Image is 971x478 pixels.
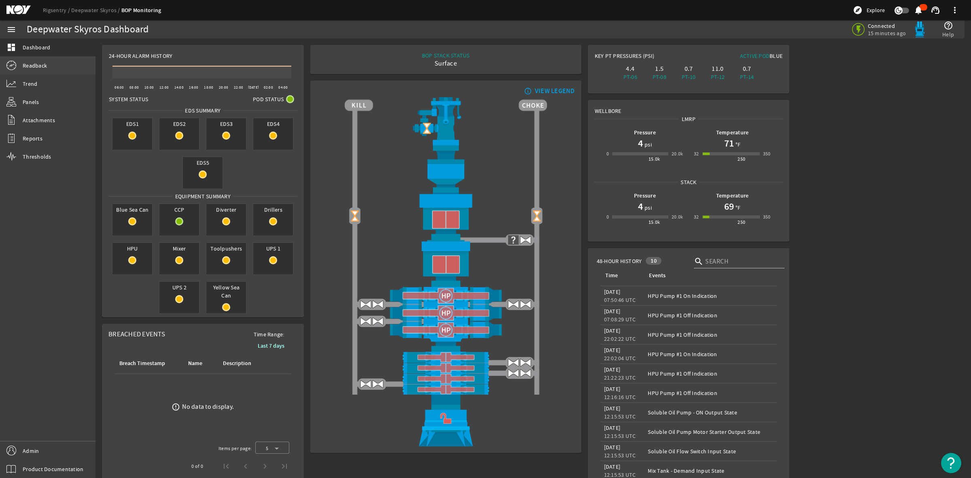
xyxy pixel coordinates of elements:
legacy-datetime-component: 22:02:04 UTC [604,355,636,362]
div: 0.7 [734,65,760,73]
img: PipeRamClose.png [345,384,547,395]
div: Surface [422,59,470,68]
span: Equipment Summary [172,192,233,200]
h1: 69 [724,200,734,213]
div: 4.4 [617,65,643,73]
div: 32 [694,213,699,221]
div: Deepwater Skyros Dashboard [27,25,149,34]
span: LMRP [679,115,698,123]
div: PT-06 [617,73,643,81]
img: Bluepod.svg [912,21,928,38]
span: °F [734,140,741,149]
div: 0 of 0 [191,462,203,470]
text: 16:00 [189,85,198,90]
text: [DATE] [248,85,259,90]
span: psi [643,140,652,149]
div: HPU Pump #1 On Indication [648,350,773,358]
div: BOP STACK STATUS [422,51,470,59]
div: 15.0k [649,155,660,163]
legacy-datetime-component: 07:08:29 UTC [604,316,636,323]
img: PipeRamClose.png [345,373,547,384]
img: ValveOpen.png [507,298,519,310]
span: EDS5 [183,157,223,168]
legacy-datetime-component: 22:02:22 UTC [604,335,636,342]
img: ValveOpen.png [519,298,532,310]
div: 11.0 [705,65,731,73]
span: Breached Events [108,330,165,338]
legacy-datetime-component: [DATE] [604,308,621,315]
div: Description [222,359,262,368]
span: System Status [109,95,148,103]
img: ValveOpen.png [519,357,532,369]
span: EDS4 [253,118,293,130]
span: Blue Sea Can [112,204,152,215]
text: 18:00 [204,85,213,90]
legacy-datetime-component: 12:16:16 UTC [604,393,636,401]
legacy-datetime-component: 12:15:53 UTC [604,413,636,420]
div: HPU Pump #1 Off Indication [648,389,773,397]
div: Time [604,271,638,280]
img: BopBodyShearBottom.png [345,338,547,352]
mat-icon: explore [853,5,863,15]
div: 0 [606,150,609,158]
img: ValveOpen.png [360,298,372,310]
span: Drillers [253,204,293,215]
div: Events [649,271,666,280]
legacy-datetime-component: [DATE] [604,366,621,373]
b: Pressure [634,192,656,200]
span: Thresholds [23,153,51,161]
div: 15.0k [649,218,660,226]
img: UpperAnnularClose.png [345,193,547,240]
span: Pod Status [253,95,284,103]
mat-icon: info_outline [522,88,532,94]
span: Readback [23,62,47,70]
span: HPU [112,243,152,254]
div: Name [188,359,202,368]
img: UnknownValve.png [507,234,519,246]
span: Blue [770,52,782,59]
span: °F [734,204,741,212]
b: Temperature [716,129,749,136]
span: Explore [867,6,885,14]
b: Last 7 days [258,342,284,350]
span: Diverter [206,204,246,215]
img: ShearRamHPClose.png [345,321,547,338]
div: HPU Pump #1 Off Indication [648,311,773,319]
div: 350 [763,150,771,158]
span: Connected [868,22,906,30]
div: Wellbore [588,100,789,115]
i: search [694,257,704,266]
mat-icon: notifications [914,5,923,15]
div: Soluble Oil Pump - ON Output State [648,408,773,416]
div: Description [223,359,251,368]
h1: 71 [724,137,734,150]
div: Key PT Pressures (PSI) [595,52,689,63]
span: psi [643,204,652,212]
img: ValveOpen.png [360,378,372,390]
text: 12:00 [159,85,169,90]
span: CCP [159,204,199,215]
div: HPU Pump #1 Off Indication [648,370,773,378]
a: Rigsentry [43,6,71,14]
div: 250 [738,155,745,163]
button: Explore [850,4,888,17]
span: Panels [23,98,39,106]
span: Active Pod [740,52,770,59]
legacy-datetime-component: [DATE] [604,346,621,354]
mat-icon: menu [6,25,16,34]
img: Valve2OpenBlock.png [421,122,433,134]
div: VIEW LEGEND [535,87,575,95]
img: FlexJoint.png [345,145,547,192]
img: RiserAdapter.png [345,97,547,145]
legacy-datetime-component: 12:15:53 UTC [604,432,636,440]
legacy-datetime-component: 07:50:46 UTC [604,296,636,304]
span: EDS3 [206,118,246,130]
b: Temperature [716,192,749,200]
span: Trend [23,80,37,88]
text: 14:00 [174,85,184,90]
div: PT-12 [705,73,731,81]
span: Stack [678,178,699,186]
img: Valve2OpenBlock.png [531,210,543,222]
span: 48-Hour History [597,257,642,265]
img: PipeRamClose.png [345,363,547,374]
